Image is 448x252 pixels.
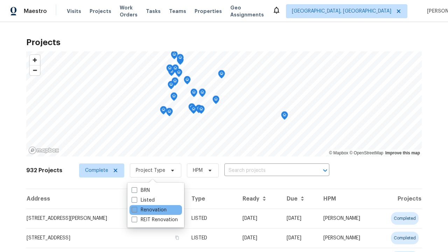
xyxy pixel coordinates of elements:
th: Address [26,189,186,209]
span: Complete [85,167,108,174]
div: Map marker [177,54,184,65]
td: LISTED [186,209,237,228]
td: [DATE] [237,228,281,248]
td: [STREET_ADDRESS] [26,228,186,248]
canvas: Map [26,51,422,156]
div: Map marker [212,96,219,106]
span: HPM [193,167,203,174]
td: LISTED [186,228,237,248]
span: Visits [67,8,81,15]
a: Improve this map [385,150,420,155]
span: Maestro [24,8,47,15]
div: Map marker [190,89,197,99]
h2: Projects [26,39,422,46]
th: Projects [377,189,422,209]
span: Tasks [146,9,161,14]
div: Map marker [195,105,202,115]
span: Teams [169,8,186,15]
label: BRN [132,187,150,194]
div: Map marker [218,70,225,81]
button: Open [320,166,330,175]
div: Map marker [166,64,173,75]
a: Mapbox homepage [28,146,59,154]
td: [PERSON_NAME] [318,228,377,248]
div: Map marker [199,89,206,99]
span: [GEOGRAPHIC_DATA], [GEOGRAPHIC_DATA] [292,8,391,15]
div: Map marker [171,51,178,62]
label: Renovation [132,206,167,213]
td: [DATE] [281,209,318,228]
div: Map marker [184,76,191,87]
div: Map marker [190,105,197,116]
div: Map marker [281,111,288,122]
div: Map marker [160,106,167,117]
div: Map marker [172,64,179,75]
td: [PERSON_NAME] [318,209,377,228]
span: Work Orders [120,4,138,18]
a: Mapbox [329,150,348,155]
div: Map marker [171,77,178,88]
th: Type [186,189,237,209]
td: [STREET_ADDRESS][PERSON_NAME] [26,209,186,228]
span: Projects [90,8,111,15]
button: Zoom in [30,55,40,65]
div: Map marker [175,69,182,79]
h2: 932 Projects [26,167,62,174]
th: Due [281,189,318,209]
div: Map marker [198,105,205,116]
div: Map marker [188,103,195,114]
div: completed [391,232,419,244]
td: [DATE] [281,228,318,248]
span: Project Type [136,167,165,174]
div: completed [391,212,419,225]
div: Map marker [168,81,175,92]
div: Map marker [166,108,173,119]
button: Copy Address [174,234,180,241]
button: Zoom out [30,65,40,75]
label: Listed [132,197,155,204]
a: OpenStreetMap [349,150,383,155]
th: HPM [318,189,377,209]
span: Properties [195,8,222,15]
label: REIT Renovation [132,216,178,223]
th: Ready [237,189,281,209]
td: [DATE] [237,209,281,228]
input: Search projects [224,165,310,176]
div: Map marker [170,92,177,103]
span: Geo Assignments [230,4,264,18]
